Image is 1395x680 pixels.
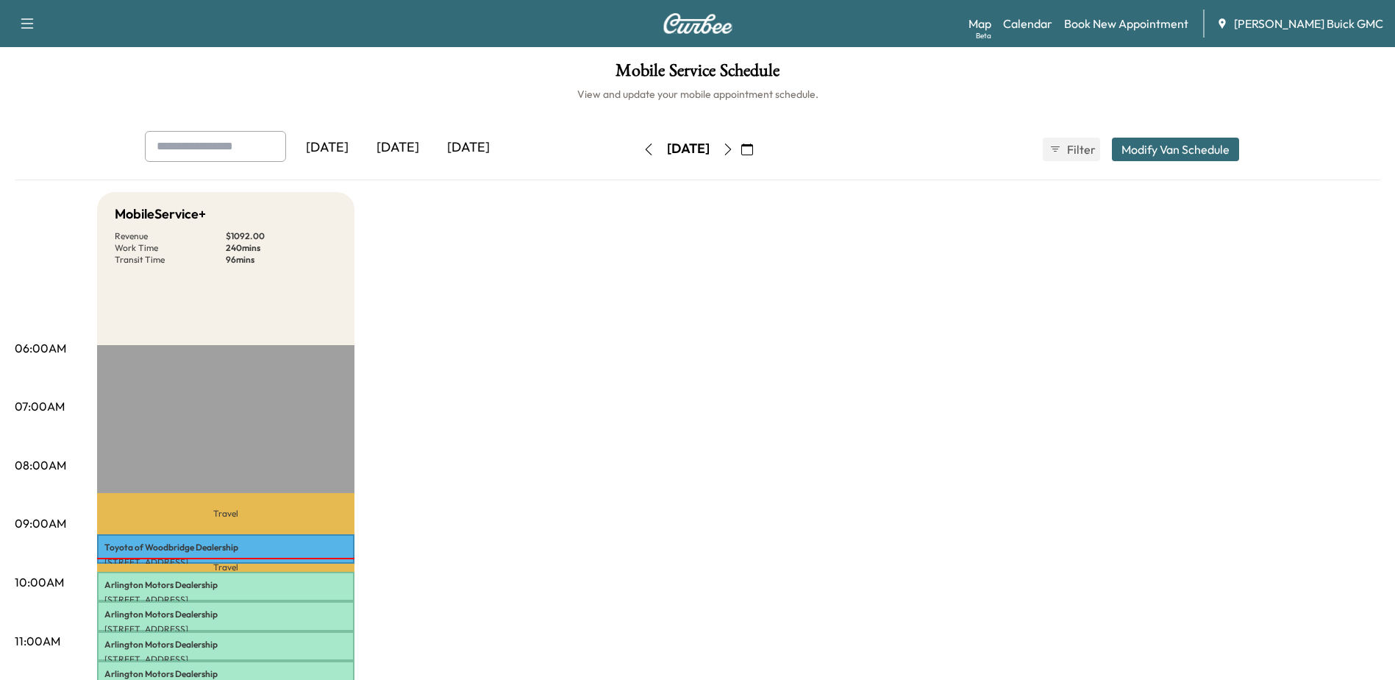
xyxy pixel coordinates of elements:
[663,13,733,34] img: Curbee Logo
[1067,141,1093,158] span: Filter
[104,594,347,606] p: [STREET_ADDRESS]
[226,230,337,242] p: $ 1092.00
[15,62,1380,87] h1: Mobile Service Schedule
[433,131,504,165] div: [DATE]
[104,542,347,553] p: Toyota of Woodbridge Dealership
[1043,138,1100,161] button: Filter
[15,632,60,650] p: 11:00AM
[1064,15,1188,32] a: Book New Appointment
[15,339,66,357] p: 06:00AM
[976,30,991,41] div: Beta
[104,654,347,665] p: [STREET_ADDRESS]
[1112,138,1239,161] button: Modify Van Schedule
[115,242,226,254] p: Work Time
[15,87,1380,102] h6: View and update your mobile appointment schedule.
[115,254,226,266] p: Transit Time
[104,579,347,591] p: Arlington Motors Dealership
[226,242,337,254] p: 240 mins
[226,254,337,266] p: 96 mins
[1234,15,1383,32] span: [PERSON_NAME] Buick GMC
[292,131,363,165] div: [DATE]
[15,456,66,474] p: 08:00AM
[115,204,206,224] h5: MobileService+
[97,564,354,572] p: Travel
[15,514,66,532] p: 09:00AM
[1003,15,1052,32] a: Calendar
[15,573,64,591] p: 10:00AM
[104,623,347,635] p: [STREET_ADDRESS]
[104,609,347,620] p: Arlington Motors Dealership
[97,493,354,534] p: Travel
[115,230,226,242] p: Revenue
[968,15,991,32] a: MapBeta
[15,397,65,415] p: 07:00AM
[667,140,710,158] div: [DATE]
[104,668,347,680] p: Arlington Motors Dealership
[104,639,347,651] p: Arlington Motors Dealership
[104,556,347,568] p: [STREET_ADDRESS]
[363,131,433,165] div: [DATE]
